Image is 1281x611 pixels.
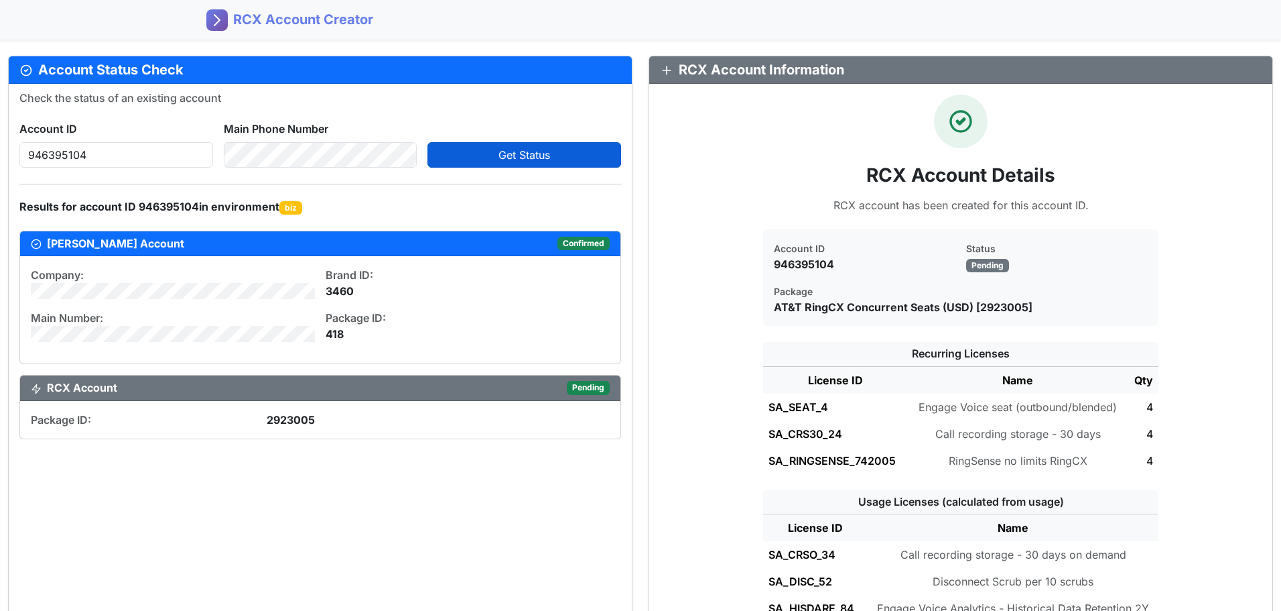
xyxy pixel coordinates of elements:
[19,121,77,137] label: Account ID
[31,268,84,282] span: Company:
[19,92,621,105] h6: Check the status of an existing account
[660,62,1262,78] h5: RCX Account Information
[19,201,621,215] h6: Results for account ID 946395104
[660,164,1262,187] h3: RCX Account Details
[768,426,842,442] div: SA_CRS30_24
[199,200,302,213] span: in environment
[763,367,908,394] th: License ID
[913,399,1122,415] div: Engage Voice seat (outbound/blended)
[326,311,386,325] span: Package ID:
[660,197,1262,213] p: RCX account has been created for this account ID.
[31,412,91,428] span: Package ID:
[908,367,1128,394] th: Name
[1128,394,1158,421] td: 4
[19,142,213,168] input: Enter account ID
[768,453,896,469] div: SA_RINGSENSE_742005
[966,259,1009,272] span: Pending
[31,237,184,250] h6: [PERSON_NAME] Account
[913,426,1122,442] div: Call recording storage - 30 days
[326,326,610,342] div: 418
[279,201,302,215] span: biz
[768,547,835,563] div: SA_CRSO_34
[1128,421,1158,447] td: 4
[774,299,1148,315] p: AT&T RingCX Concurrent Seats (USD) [2923005]
[233,9,373,30] span: RCX Account Creator
[267,412,315,428] span: 2923005
[966,243,996,254] small: Status
[774,286,813,297] small: Package
[326,268,373,282] span: Brand ID:
[873,547,1154,563] div: Call recording storage - 30 days on demand
[1128,367,1158,394] th: Qty
[768,399,828,415] div: SA_SEAT_4
[763,514,868,541] th: License ID
[868,514,1159,541] th: Name
[567,381,610,394] span: Pending
[774,347,1148,360] h6: Recurring Licenses
[774,243,825,254] small: Account ID
[768,573,832,590] div: SA_DISC_52
[31,311,103,325] span: Main Number:
[1128,447,1158,474] td: 4
[31,382,117,394] h6: RCX Account
[19,62,621,78] h5: Account Status Check
[873,573,1154,590] div: Disconnect Scrub per 10 scrubs
[326,283,610,299] div: 3460
[427,142,621,168] button: Get Status
[774,496,1148,508] h6: Usage Licenses (calculated from usage)
[206,5,373,34] a: RCX Account Creator
[774,256,955,272] p: 946395104
[557,237,610,250] span: Confirmed
[913,453,1122,469] div: RingSense no limits RingCX
[498,148,550,162] span: Get Status
[224,121,328,137] label: Main Phone Number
